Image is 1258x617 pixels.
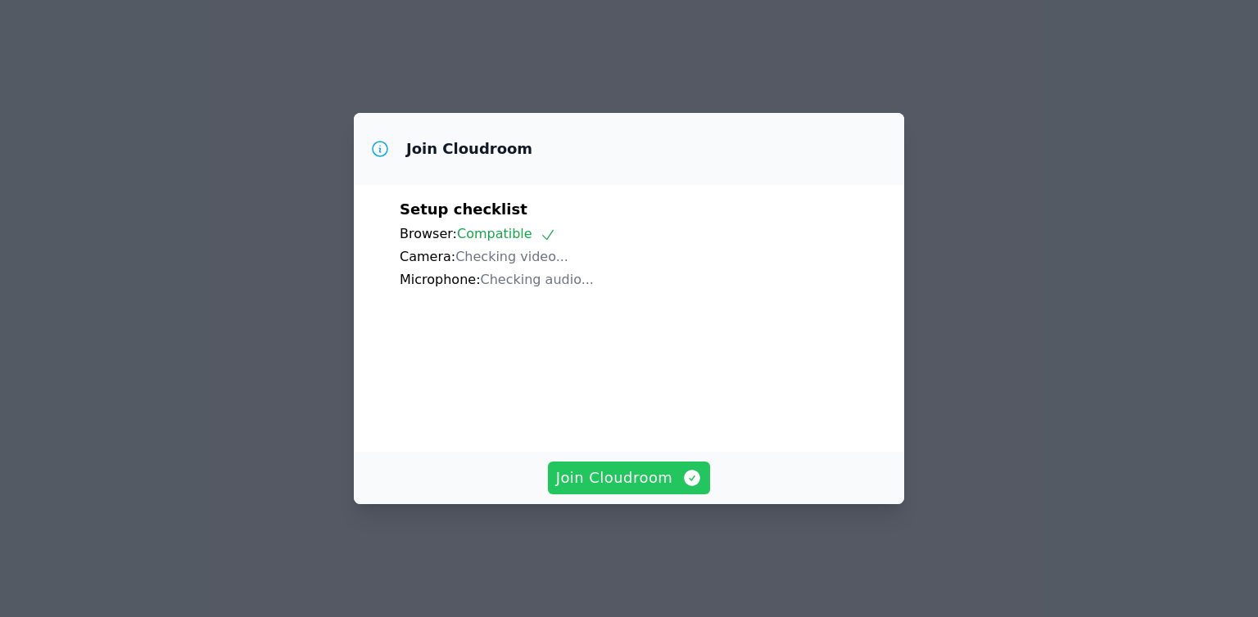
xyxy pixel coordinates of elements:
[457,226,556,241] span: Compatible
[556,466,703,489] span: Join Cloudroom
[400,272,481,287] span: Microphone:
[400,200,527,218] span: Setup checklist
[400,226,457,241] span: Browser:
[400,249,455,264] span: Camera:
[455,249,568,264] span: Checking video...
[548,462,711,494] button: Join Cloudroom
[481,272,594,287] span: Checking audio...
[406,139,532,159] h3: Join Cloudroom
